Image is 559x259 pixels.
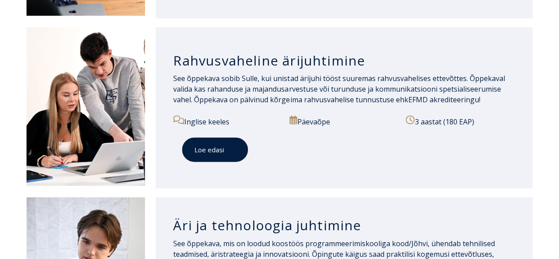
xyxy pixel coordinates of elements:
[27,27,145,186] img: Rahvusvaheline ärijuhtimine
[173,116,282,127] p: Inglise keeles
[173,217,515,234] h3: Äri ja tehnoloogia juhtimine
[173,73,505,104] span: See õppekava sobib Sulle, kui unistad ärijuhi tööst suuremas rahvusvahelises ettevõttes. Õppekava...
[406,116,515,127] p: 3 aastat (180 EAP)
[289,116,399,127] p: Päevaõpe
[182,138,248,162] a: Loe edasi
[408,95,479,104] a: EFMD akrediteeringu
[173,52,515,69] h3: Rahvusvaheline ärijuhtimine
